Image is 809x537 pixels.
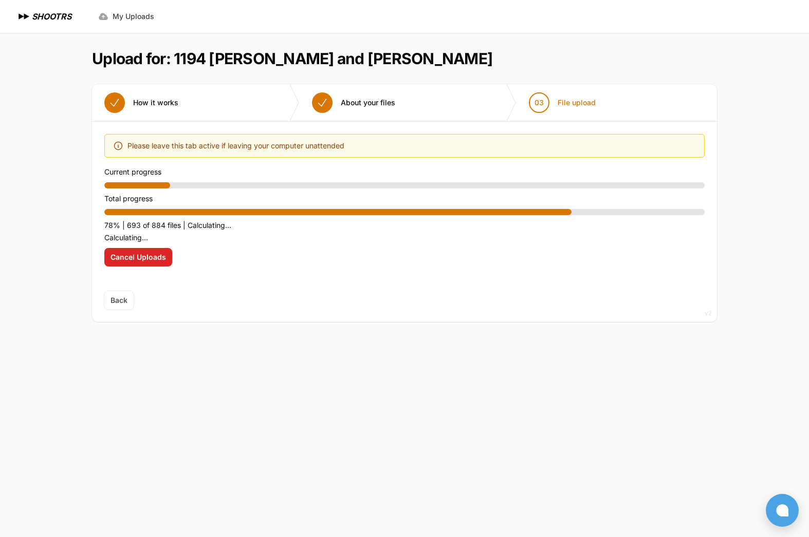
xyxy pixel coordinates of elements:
[300,84,408,121] button: About your files
[111,252,166,262] span: Cancel Uploads
[705,307,712,319] div: v2
[104,248,172,266] button: Cancel Uploads
[92,84,191,121] button: How it works
[92,7,160,26] a: My Uploads
[104,193,705,205] p: Total progress
[127,140,344,152] span: Please leave this tab active if leaving your computer unattended
[558,98,596,108] span: File upload
[104,166,705,178] p: Current progress
[535,98,544,108] span: 03
[92,49,492,68] h1: Upload for: 1194 [PERSON_NAME] and [PERSON_NAME]
[133,98,178,108] span: How it works
[16,10,71,23] a: SHOOTRS SHOOTRS
[104,232,705,244] p: Calculating...
[113,11,154,22] span: My Uploads
[32,10,71,23] h1: SHOOTRS
[341,98,395,108] span: About your files
[16,10,32,23] img: SHOOTRS
[517,84,608,121] button: 03 File upload
[766,494,799,527] button: Open chat window
[104,219,705,232] p: 78% | 693 of 884 files | Calculating...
